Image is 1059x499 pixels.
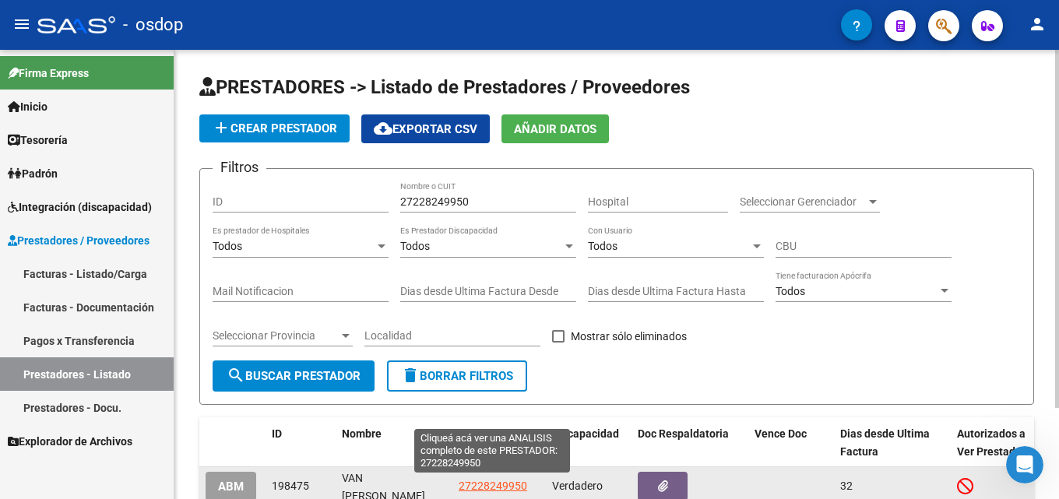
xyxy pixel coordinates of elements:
[8,433,132,450] span: Explorador de Archivos
[514,122,596,136] span: Añadir Datos
[546,417,632,469] datatable-header-cell: Discapacidad
[272,480,309,492] span: 198475
[951,417,1036,469] datatable-header-cell: Autorizados a Ver Prestador
[8,65,89,82] span: Firma Express
[199,114,350,142] button: Crear Prestador
[638,427,729,440] span: Doc Respaldatoria
[266,417,336,469] datatable-header-cell: ID
[748,417,834,469] datatable-header-cell: Vence Doc
[840,427,930,458] span: Dias desde Ultima Factura
[834,417,951,469] datatable-header-cell: Dias desde Ultima Factura
[227,366,245,385] mat-icon: search
[571,327,687,346] span: Mostrar sólo eliminados
[123,8,183,42] span: - osdop
[336,417,452,469] datatable-header-cell: Nombre
[212,121,337,135] span: Crear Prestador
[8,98,47,115] span: Inicio
[12,15,31,33] mat-icon: menu
[213,360,375,392] button: Buscar Prestador
[342,427,382,440] span: Nombre
[199,76,690,98] span: PRESTADORES -> Listado de Prestadores / Proveedores
[400,240,430,252] span: Todos
[501,114,609,143] button: Añadir Datos
[8,199,152,216] span: Integración (discapacidad)
[401,369,513,383] span: Borrar Filtros
[374,119,392,138] mat-icon: cloud_download
[218,480,244,494] span: ABM
[840,480,853,492] span: 32
[213,329,339,343] span: Seleccionar Provincia
[8,132,68,149] span: Tesorería
[8,165,58,182] span: Padrón
[8,232,150,249] span: Prestadores / Proveedores
[374,122,477,136] span: Exportar CSV
[459,480,527,492] span: 27228249950
[213,240,242,252] span: Todos
[213,156,266,178] h3: Filtros
[1006,446,1043,483] iframe: Intercom live chat
[755,427,807,440] span: Vence Doc
[272,427,282,440] span: ID
[632,417,748,469] datatable-header-cell: Doc Respaldatoria
[588,240,617,252] span: Todos
[227,369,361,383] span: Buscar Prestador
[552,427,619,440] span: Discapacidad
[387,360,527,392] button: Borrar Filtros
[212,118,230,137] mat-icon: add
[552,480,603,492] span: Verdadero
[452,417,546,469] datatable-header-cell: Cuit
[957,427,1026,458] span: Autorizados a Ver Prestador
[776,285,805,297] span: Todos
[740,195,866,209] span: Seleccionar Gerenciador
[361,114,490,143] button: Exportar CSV
[401,366,420,385] mat-icon: delete
[459,427,479,440] span: Cuit
[1028,15,1047,33] mat-icon: person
